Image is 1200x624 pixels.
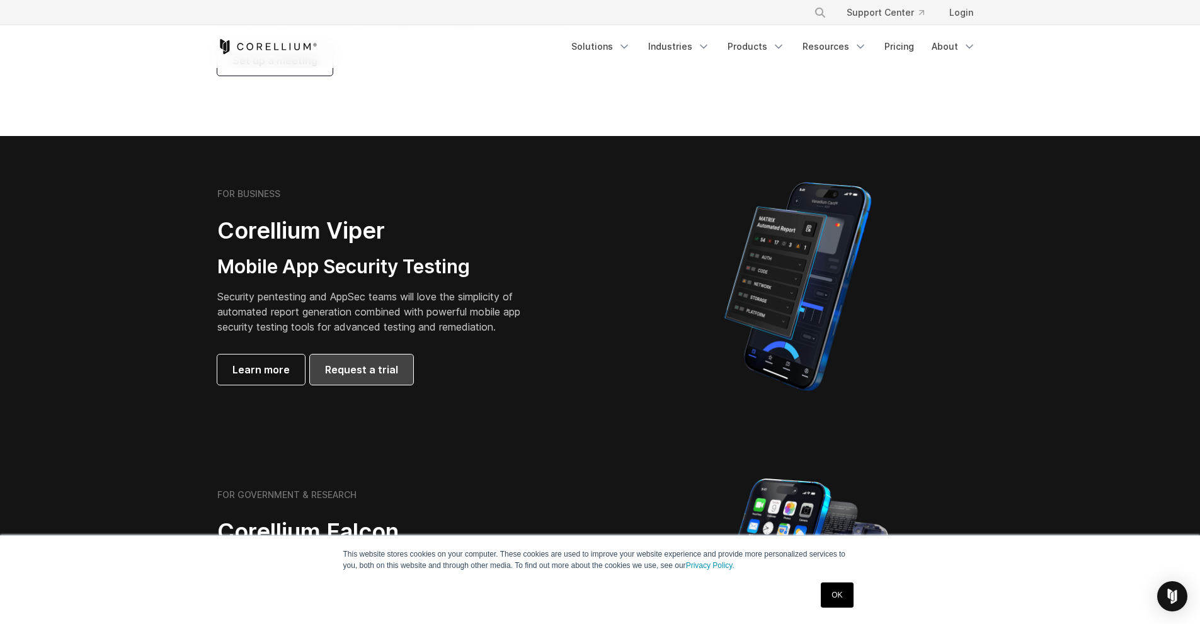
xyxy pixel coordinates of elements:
div: Navigation Menu [564,35,983,58]
a: Learn more [217,355,305,385]
h6: FOR GOVERNMENT & RESEARCH [217,489,357,501]
a: Login [939,1,983,24]
a: Products [720,35,792,58]
a: Resources [795,35,874,58]
div: Open Intercom Messenger [1157,581,1187,611]
a: Support Center [837,1,934,24]
img: Corellium MATRIX automated report on iPhone showing app vulnerability test results across securit... [703,176,893,397]
p: This website stores cookies on your computer. These cookies are used to improve your website expe... [343,548,857,571]
a: Solutions [564,35,638,58]
button: Search [809,1,831,24]
a: OK [821,582,853,608]
h2: Corellium Viper [217,217,540,245]
a: Corellium Home [217,39,317,54]
p: Security pentesting and AppSec teams will love the simplicity of automated report generation comb... [217,289,540,334]
a: Privacy Policy. [686,561,734,570]
div: Navigation Menu [799,1,983,24]
h3: Mobile App Security Testing [217,255,540,279]
a: Request a trial [310,355,413,385]
h2: Corellium Falcon [217,518,570,546]
span: Learn more [232,362,290,377]
h6: FOR BUSINESS [217,188,280,200]
a: About [924,35,983,58]
a: Industries [641,35,717,58]
span: Request a trial [325,362,398,377]
a: Pricing [877,35,922,58]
